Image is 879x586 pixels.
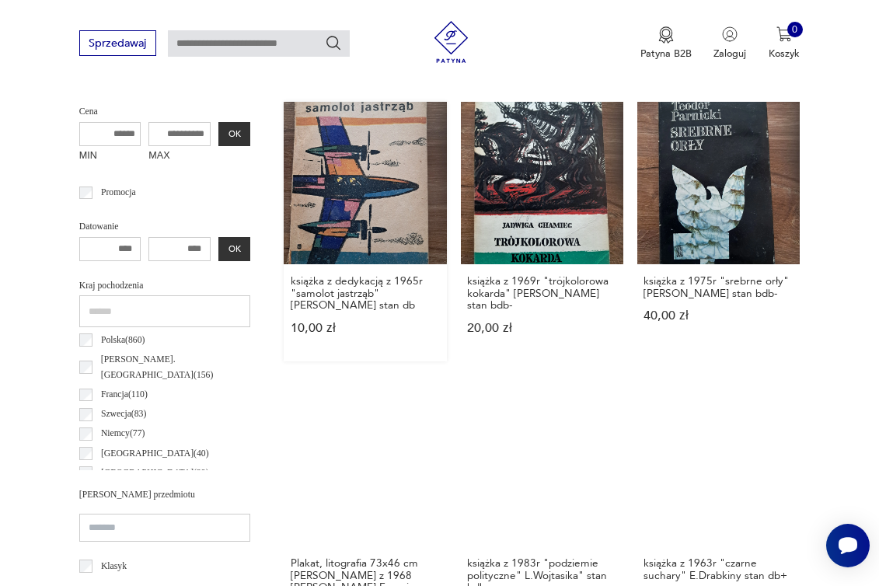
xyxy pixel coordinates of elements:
[325,34,342,51] button: Szukaj
[644,557,794,581] h3: książka z 1963r "czarne suchary" E.Drabkiny stan db+
[79,278,251,294] p: Kraj pochodzenia
[218,122,250,147] button: OK
[101,406,146,422] p: Szwecja ( 83 )
[79,146,141,168] label: MIN
[101,559,127,574] p: Klasyk
[101,426,145,441] p: Niemcy ( 77 )
[101,333,145,348] p: Polska ( 860 )
[769,47,800,61] p: Koszyk
[637,102,800,361] a: książka z 1975r "srebrne orły" Teodora Parnickiego stan bdb-książka z 1975r "srebrne orły" [PERSO...
[101,446,209,462] p: [GEOGRAPHIC_DATA] ( 40 )
[79,487,251,503] p: [PERSON_NAME] przedmiotu
[284,102,446,361] a: książka z dedykacją z 1965r "samolot jastrząb" B.Riha stan dbksiążka z dedykacją z 1965r "samolot...
[640,47,692,61] p: Patyna B2B
[101,185,136,201] p: Promocja
[101,466,209,481] p: [GEOGRAPHIC_DATA] ( 29 )
[640,26,692,61] button: Patyna B2B
[79,104,251,120] p: Cena
[467,323,617,334] p: 20,00 zł
[425,21,477,63] img: Patyna - sklep z meblami i dekoracjami vintage
[291,275,441,311] h3: książka z dedykacją z 1965r "samolot jastrząb" [PERSON_NAME] stan db
[713,47,746,61] p: Zaloguj
[291,323,441,334] p: 10,00 zł
[713,26,746,61] button: Zaloguj
[467,275,617,311] h3: książka z 1969r "trójkolorowa kokarda" [PERSON_NAME] stan bdb-
[644,310,794,322] p: 40,00 zł
[658,26,674,44] img: Ikona medalu
[461,102,623,361] a: książka z 1969r "trójkolorowa kokarda" Jadwigi Chamiec stan bdb-książka z 1969r "trójkolorowa kok...
[79,40,156,49] a: Sprzedawaj
[776,26,792,42] img: Ikona koszyka
[826,524,870,567] iframe: Smartsupp widget button
[769,26,800,61] button: 0Koszyk
[722,26,738,42] img: Ikonka użytkownika
[787,22,803,37] div: 0
[640,26,692,61] a: Ikona medaluPatyna B2B
[79,219,251,235] p: Datowanie
[218,237,250,262] button: OK
[101,352,250,383] p: [PERSON_NAME]. [GEOGRAPHIC_DATA] ( 156 )
[148,146,211,168] label: MAX
[79,30,156,56] button: Sprzedawaj
[644,275,794,299] h3: książka z 1975r "srebrne orły" [PERSON_NAME] stan bdb-
[101,387,148,403] p: Francja ( 110 )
